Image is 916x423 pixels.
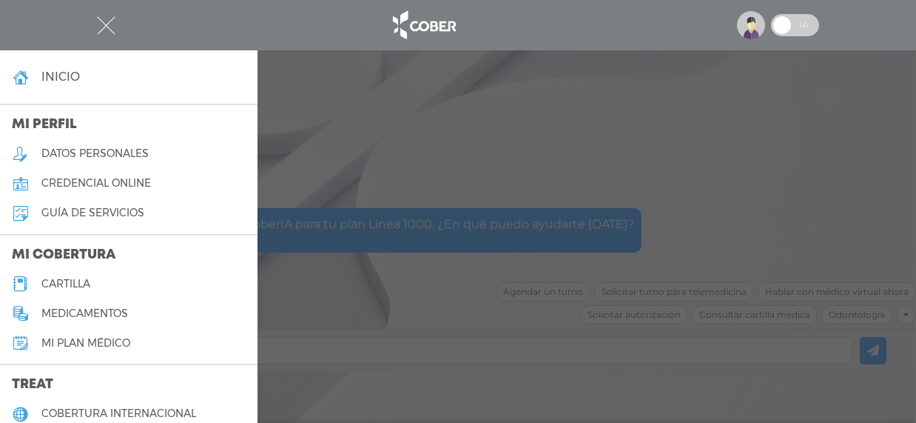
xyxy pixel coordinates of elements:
[41,337,130,350] h5: Mi plan médico
[41,177,151,190] h5: credencial online
[41,307,128,320] h5: medicamentos
[385,7,462,43] img: logo_cober_home-white.png
[41,147,149,160] h5: datos personales
[41,407,196,420] h5: cobertura internacional
[737,11,765,39] img: profile-placeholder.svg
[97,16,115,35] img: Cober_menu-close-white.svg
[41,278,90,290] h5: cartilla
[41,207,144,219] h5: guía de servicios
[41,70,80,84] h4: inicio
